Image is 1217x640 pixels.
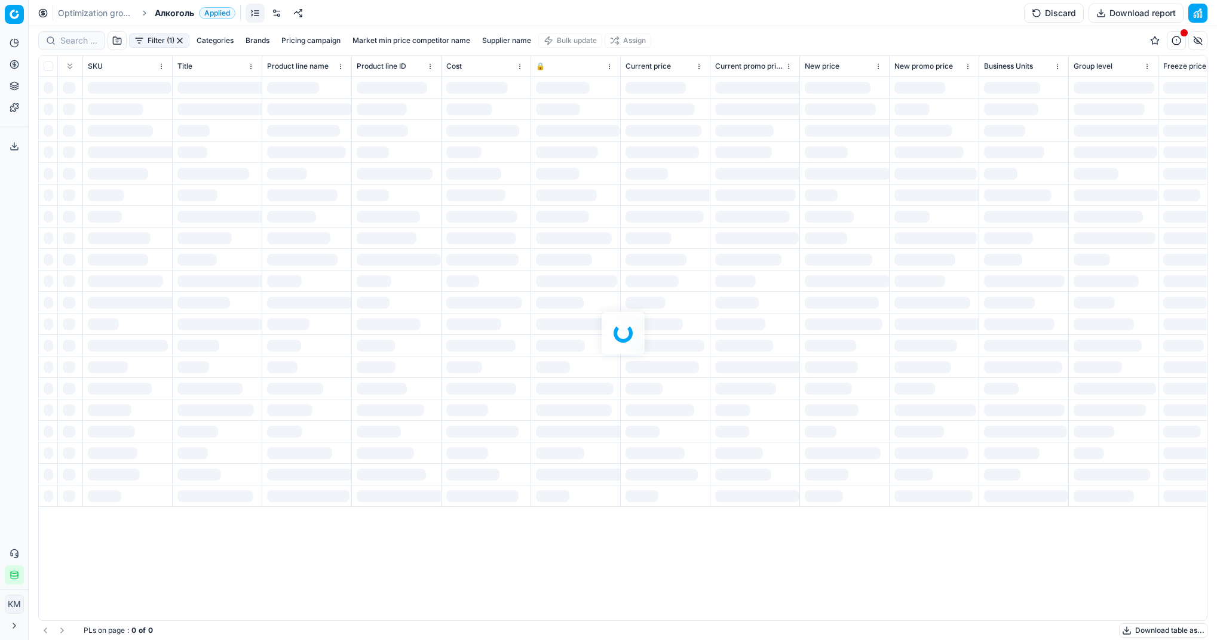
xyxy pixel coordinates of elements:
[155,7,194,19] span: Алкоголь
[5,595,24,614] button: КM
[155,7,235,19] span: АлкогольApplied
[1089,4,1184,23] button: Download report
[1024,4,1084,23] button: Discard
[58,7,134,19] a: Optimization groups
[199,7,235,19] span: Applied
[58,7,235,19] nav: breadcrumb
[5,595,23,613] span: КM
